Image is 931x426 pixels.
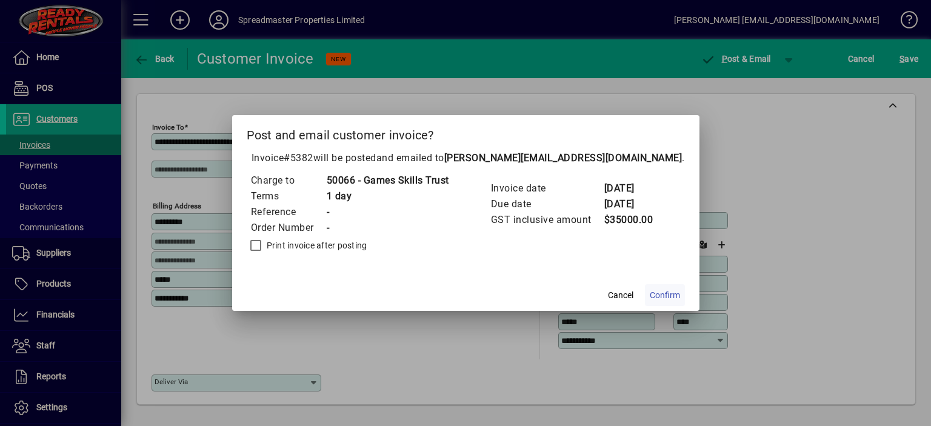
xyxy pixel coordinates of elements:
span: Confirm [650,289,680,302]
p: Invoice will be posted . [247,151,685,165]
td: - [326,220,449,236]
span: #5382 [284,152,313,164]
td: GST inclusive amount [490,212,604,228]
td: [DATE] [604,196,653,212]
td: - [326,204,449,220]
td: Terms [250,188,326,204]
td: Order Number [250,220,326,236]
button: Cancel [601,284,640,306]
span: and emailed to [376,152,682,164]
span: Cancel [608,289,633,302]
td: Invoice date [490,181,604,196]
label: Print invoice after posting [264,239,367,251]
td: Reference [250,204,326,220]
td: $35000.00 [604,212,653,228]
td: Due date [490,196,604,212]
button: Confirm [645,284,685,306]
b: [PERSON_NAME][EMAIL_ADDRESS][DOMAIN_NAME] [444,152,682,164]
h2: Post and email customer invoice? [232,115,699,150]
td: [DATE] [604,181,653,196]
td: Charge to [250,173,326,188]
td: 1 day [326,188,449,204]
td: 50066 - Games Skills Trust [326,173,449,188]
